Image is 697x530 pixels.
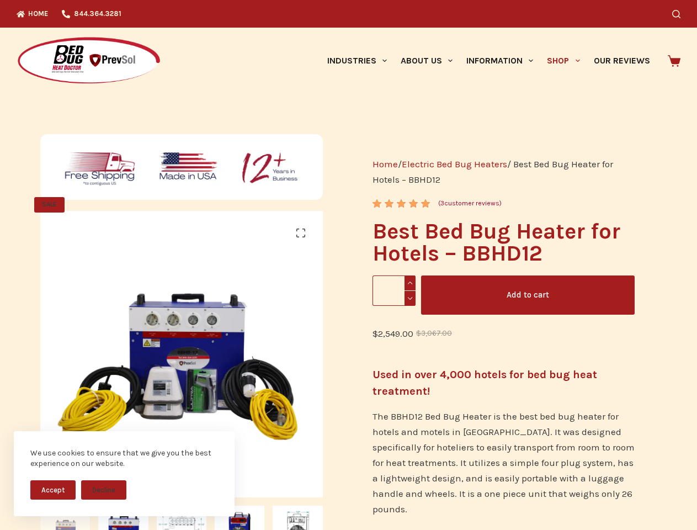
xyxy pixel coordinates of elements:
span: Rated out of 5 based on customer ratings [373,199,432,267]
button: Decline [81,480,126,500]
strong: Used in over 4,000 hotels for bed bug heat treatment! [373,368,597,397]
span: $ [416,329,421,337]
bdi: 3,067.00 [416,329,452,337]
span: 3 [373,199,380,216]
a: Shop [540,28,587,94]
p: The BBHD12 Bed Bug Heater is the best bed bug heater for hotels and motels in [GEOGRAPHIC_DATA]. ... [373,409,635,517]
img: Prevsol/Bed Bug Heat Doctor [17,36,161,86]
a: Industries [320,28,393,94]
a: BBHD12 full package is the best bed bug heater for hotels [40,347,327,358]
span: 3 [440,199,444,207]
nav: Breadcrumb [373,156,635,187]
bdi: 2,549.00 [373,328,413,339]
button: Add to cart [421,275,635,315]
span: SALE [34,197,65,213]
h1: Best Bed Bug Heater for Hotels – BBHD12 [373,220,635,264]
nav: Primary [320,28,657,94]
div: We use cookies to ensure that we give you the best experience on our website. [30,448,218,469]
span: $ [373,328,378,339]
a: About Us [393,28,459,94]
a: Electric Bed Bug Heaters [402,158,507,169]
a: Information [460,28,540,94]
a: View full-screen image gallery [290,222,312,244]
a: (3customer reviews) [438,198,502,209]
a: Our Reviews [587,28,657,94]
a: Home [373,158,398,169]
img: BBHD12 full package is the best bed bug heater for hotels [40,211,327,497]
button: Search [672,10,680,18]
div: Rated 5.00 out of 5 [373,199,432,208]
button: Accept [30,480,76,500]
input: Product quantity [373,275,416,306]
